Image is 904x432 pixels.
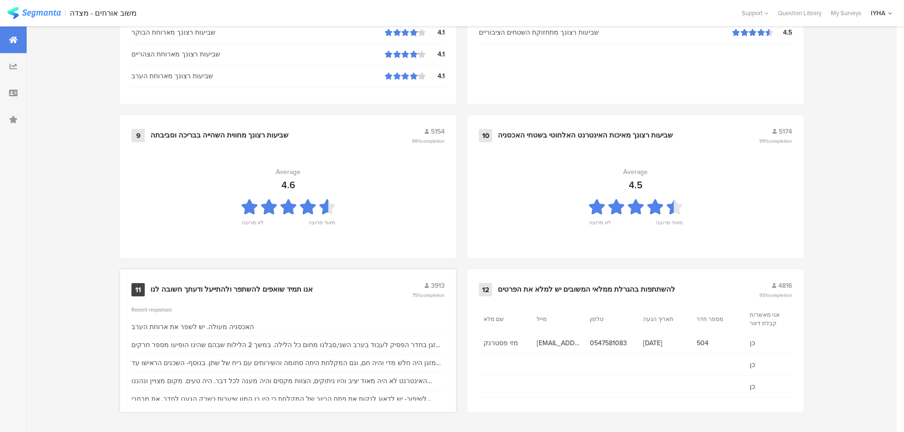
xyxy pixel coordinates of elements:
[412,292,445,299] span: 75%
[70,9,137,18] div: משוב אורחים - מצדה
[412,138,445,145] span: 98%
[697,338,740,348] span: 504
[750,360,793,370] span: כן
[276,167,300,177] div: Average
[773,28,792,37] div: 4.5
[7,7,61,19] img: segmanta logo
[759,138,792,145] span: 99%
[479,129,492,142] div: 10
[131,283,145,296] div: 11
[537,338,580,348] span: [EMAIL_ADDRESS][DOMAIN_NAME]
[750,311,792,328] section: אני מאשר/ת קבלת דיוור
[750,338,793,348] span: כן
[131,129,145,142] div: 9
[773,9,826,18] a: Question Library
[131,28,385,37] div: שביעות רצונך מארוחת הבוקר
[421,138,445,145] span: completion
[131,376,445,386] div: האינטרנט לא היה מאוד יציב והיו ניתוקים, הצוות מקסים והיה מענה לכל דבר. היה טעים. מקום מצויין ונהנ...
[426,49,445,59] div: 4.1
[479,28,732,37] div: שביעות רצונך מתחזוקת השטחים הציבוריים
[131,49,385,59] div: שביעות רצונך מארוחת הצהריים
[498,285,675,294] div: להשתתפות בהגרלת ממלאי המשובים יש למלא את הפרטים
[484,338,527,348] span: מזי פסטרנק
[589,219,611,232] div: לא מרוצה
[629,178,643,192] div: 4.5
[768,138,792,145] span: completion
[759,292,792,299] span: 93%
[150,131,289,140] div: שביעות רצונך מחווית השהייה בבריכה וסביבתה
[308,219,335,232] div: מאוד מרוצה
[768,292,792,299] span: completion
[431,281,445,291] span: 3913
[498,131,673,140] div: שביעות רצונך מאיכות האינטרנט האלחוטי בשטחי האכסניה
[479,283,492,296] div: 12
[131,306,445,313] div: Recent responses
[65,8,66,18] div: |
[590,315,633,323] section: טלפון
[131,358,445,368] div: המזגן היה חלש מדי והיה חם, וגם המקלחת היתה סתומה והשירותים עם ריח של שתן. בנוסף- השכנים הראישו עד...
[431,127,445,137] span: 5154
[150,285,313,294] div: אנו תמיד שואפים להשתפר ולהתייעל ודעתך חשובה לנו
[623,167,648,177] div: Average
[742,6,768,20] div: Support
[826,9,866,18] a: My Surveys
[778,281,792,291] span: 4816
[426,28,445,37] div: 4.1
[281,178,295,192] div: 4.6
[131,71,385,81] div: שביעות רצונך מארוחת הערב
[484,315,526,323] section: שם מלא
[643,315,686,323] section: תאריך הגעה
[537,315,579,323] section: מייל
[643,338,687,348] span: [DATE]
[656,219,682,232] div: מאוד מרוצה
[242,219,263,232] div: לא מרוצה
[871,9,885,18] div: IYHA
[426,71,445,81] div: 4.1
[779,127,792,137] span: 5174
[131,394,445,404] div: לשיפור- יש לדאוג לנקות את פתח הביוב של המקלחת כי היו בו המון שיערות כשרק הגענו לחדר. את מרחבי הדש...
[421,292,445,299] span: completion
[590,338,634,348] span: 0547581083
[131,322,254,332] div: האכסניה מעולה. יש לשפר את ארוחת הערב
[131,340,445,350] div: המזגן בחדר הפסיק לעבוד בערב השני,סבלנו מחום כל הלילה. במשך 2 הלילות שבהם שהינו הופיעו מספר חרקים ...
[750,382,793,392] span: כן
[697,315,739,323] section: מספר חדר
